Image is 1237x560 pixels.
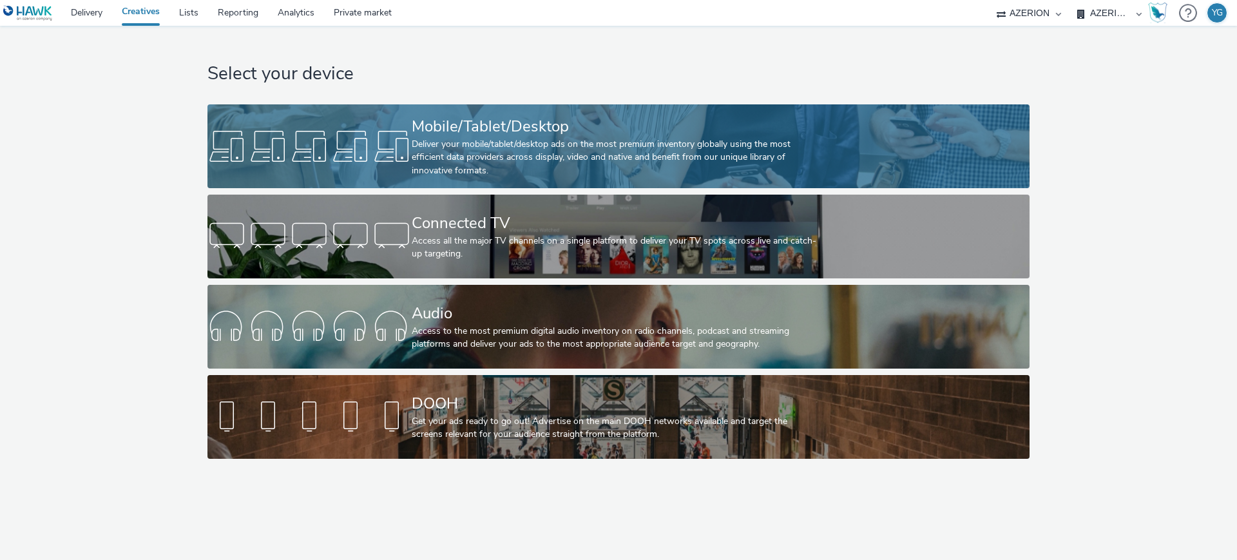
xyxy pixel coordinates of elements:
[207,104,1029,188] a: Mobile/Tablet/DesktopDeliver your mobile/tablet/desktop ads on the most premium inventory globall...
[1148,3,1167,23] img: Hawk Academy
[412,138,820,177] div: Deliver your mobile/tablet/desktop ads on the most premium inventory globally using the most effi...
[207,285,1029,369] a: AudioAccess to the most premium digital audio inventory on radio channels, podcast and streaming ...
[412,212,820,235] div: Connected TV
[1148,3,1173,23] a: Hawk Academy
[412,302,820,325] div: Audio
[1212,3,1223,23] div: YG
[3,5,53,21] img: undefined Logo
[412,115,820,138] div: Mobile/Tablet/Desktop
[412,235,820,261] div: Access all the major TV channels on a single platform to deliver your TV spots across live and ca...
[207,62,1029,86] h1: Select your device
[207,195,1029,278] a: Connected TVAccess all the major TV channels on a single platform to deliver your TV spots across...
[412,415,820,441] div: Get your ads ready to go out! Advertise on the main DOOH networks available and target the screen...
[412,325,820,351] div: Access to the most premium digital audio inventory on radio channels, podcast and streaming platf...
[207,375,1029,459] a: DOOHGet your ads ready to go out! Advertise on the main DOOH networks available and target the sc...
[412,392,820,415] div: DOOH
